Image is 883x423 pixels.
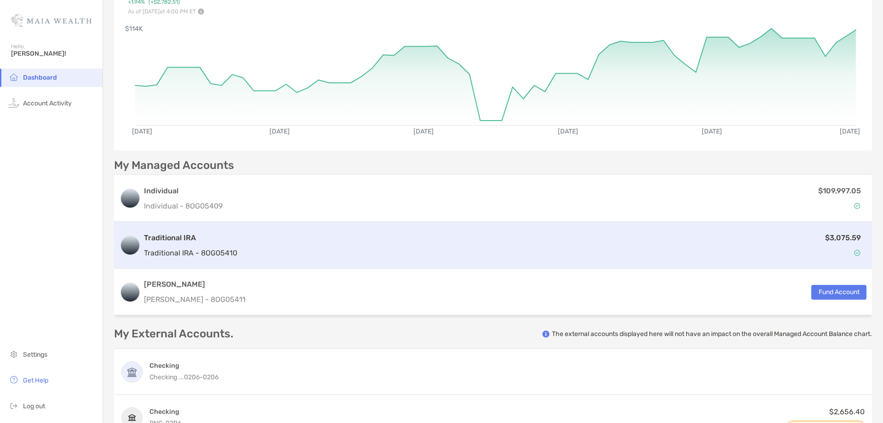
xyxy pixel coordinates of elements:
[144,185,223,197] h3: Individual
[23,377,48,384] span: Get Help
[23,351,47,359] span: Settings
[702,127,722,135] text: [DATE]
[8,97,19,108] img: activity icon
[552,330,872,338] p: The external accounts displayed here will not have an impact on the overall Managed Account Balan...
[8,71,19,82] img: household icon
[128,8,215,15] p: As of [DATE] at 4:00 PM ET
[413,127,434,135] text: [DATE]
[144,279,246,290] h3: [PERSON_NAME]
[11,50,97,58] span: [PERSON_NAME]!
[825,232,861,243] p: $3,075.59
[144,247,237,259] p: Traditional IRA - 8OG05410
[114,328,233,340] p: My External Accounts.
[23,74,57,81] span: Dashboard
[144,200,223,212] p: Individual - 8OG05409
[23,99,72,107] span: Account Activity
[122,362,142,382] img: Checking ...0206
[144,294,246,305] p: [PERSON_NAME] - 8OG05411
[8,400,19,411] img: logout icon
[125,25,143,33] text: $114K
[23,402,45,410] span: Log out
[840,127,860,135] text: [DATE]
[11,4,92,37] img: Zoe Logo
[854,249,860,256] img: Account Status icon
[829,407,865,416] span: $2,656.40
[144,232,237,243] h3: Traditional IRA
[121,236,139,255] img: logo account
[121,283,139,301] img: logo account
[149,407,181,416] h4: Checking
[542,330,550,338] img: info
[149,373,203,381] span: Checking ...0206 -
[558,127,578,135] text: [DATE]
[198,8,204,15] img: Performance Info
[203,373,218,381] span: 0206
[8,348,19,359] img: settings icon
[149,361,218,370] h4: Checking
[8,374,19,385] img: get-help icon
[269,127,290,135] text: [DATE]
[132,127,152,135] text: [DATE]
[114,160,234,171] p: My Managed Accounts
[811,285,866,300] button: Fund Account
[854,203,860,209] img: Account Status icon
[121,189,139,208] img: logo account
[818,185,861,197] p: $109,997.05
